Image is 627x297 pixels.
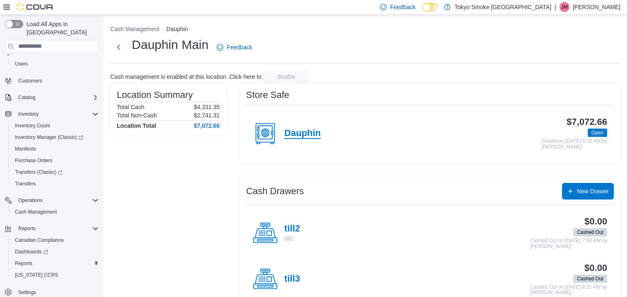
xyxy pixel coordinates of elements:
span: Manifests [15,146,36,152]
a: Dashboards [12,247,51,257]
a: Reports [12,258,36,268]
a: Transfers [12,179,39,189]
span: Washington CCRS [12,270,99,280]
span: Reports [18,225,36,232]
span: Open [591,129,603,136]
span: Feedback [227,43,252,51]
span: Purchase Orders [12,156,99,166]
a: Users [12,59,31,69]
a: [US_STATE] CCRS [12,270,61,280]
span: Transfers (Classic) [15,169,63,175]
h4: till3 [284,274,300,285]
span: Inventory Manager (Classic) [12,132,99,142]
span: Manifests [12,144,99,154]
button: Catalog [15,93,39,102]
h3: Location Summary [117,90,193,100]
button: Catalog [2,92,102,103]
span: Inventory [18,111,39,117]
span: Transfers (Classic) [12,167,99,177]
p: Cash management is enabled at this location. Click here to [110,73,261,80]
h3: Cash Drawers [246,186,304,196]
h4: till2 [284,224,300,234]
a: Customers [15,76,46,86]
span: Cash Management [12,207,99,217]
button: Next [110,39,127,56]
a: Purchase Orders [12,156,56,166]
h3: $0.00 [584,263,607,273]
h1: Dauphin Main [132,37,208,53]
a: Inventory Manager (Classic) [8,131,102,143]
span: Inventory [15,109,99,119]
span: disable [277,73,295,81]
span: Customers [15,75,99,86]
span: Transfers [15,180,36,187]
a: Canadian Compliance [12,235,67,245]
button: Cash Management [8,206,102,218]
p: $4,331.35 [194,104,220,110]
button: Customers [2,75,102,87]
button: Inventory Count [8,120,102,131]
span: Inventory Count [15,122,50,129]
h4: Dauphin [284,128,321,139]
span: Users [15,61,28,67]
a: Dashboards [8,246,102,258]
button: Dauphin [166,26,188,32]
a: Inventory Manager (Classic) [12,132,87,142]
span: Canadian Compliance [12,235,99,245]
button: Reports [15,224,39,234]
span: Dashboards [15,248,48,255]
span: Settings [18,289,36,296]
span: Open [588,129,607,137]
span: JM [561,2,568,12]
span: Feedback [390,3,415,11]
span: Users [12,59,99,69]
span: Reports [15,224,99,234]
span: [US_STATE] CCRS [15,272,58,278]
nav: An example of EuiBreadcrumbs [110,25,620,35]
p: Cashed Out on [DATE] 8:21 PM by [PERSON_NAME] [530,285,607,296]
span: Purchase Orders [15,157,53,164]
button: Transfers [8,178,102,190]
span: New Drawer [577,187,609,195]
span: Canadian Compliance [15,237,64,243]
span: Dashboards [12,247,99,257]
span: Load All Apps in [GEOGRAPHIC_DATA] [23,20,99,37]
a: Cash Management [12,207,60,217]
button: Users [8,58,102,70]
button: New Drawer [562,183,614,200]
button: disable [263,70,310,83]
span: Cashed Out [573,228,607,236]
p: $2,741.31 [194,112,220,119]
span: Catalog [15,93,99,102]
button: Inventory [15,109,42,119]
span: Cashed Out [577,229,603,236]
button: Purchase Orders [8,155,102,166]
span: Cashed Out [573,275,607,283]
h3: $0.00 [584,217,607,226]
p: [PERSON_NAME] [573,2,620,12]
span: Catalog [18,94,35,101]
span: Inventory Count [12,121,99,131]
a: Transfers (Classic) [12,167,66,177]
a: Feedback [213,39,255,56]
span: Settings [15,287,99,297]
button: Canadian Compliance [8,234,102,246]
button: Manifests [8,143,102,155]
span: Inventory Manager (Classic) [15,134,83,141]
button: Operations [2,195,102,206]
a: Inventory Count [12,121,53,131]
span: Cashed Out [577,275,603,282]
button: Reports [2,223,102,234]
h3: Store Safe [246,90,289,100]
p: | [554,2,556,12]
button: Inventory [2,108,102,120]
h4: Location Total [117,122,156,129]
p: Tokyo Smoke [GEOGRAPHIC_DATA] [455,2,552,12]
div: Jordan McKay [559,2,569,12]
input: Dark Mode [422,3,440,12]
h6: Total Cash [117,104,144,110]
span: Reports [12,258,99,268]
span: Operations [15,195,99,205]
a: Transfers (Classic) [8,166,102,178]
